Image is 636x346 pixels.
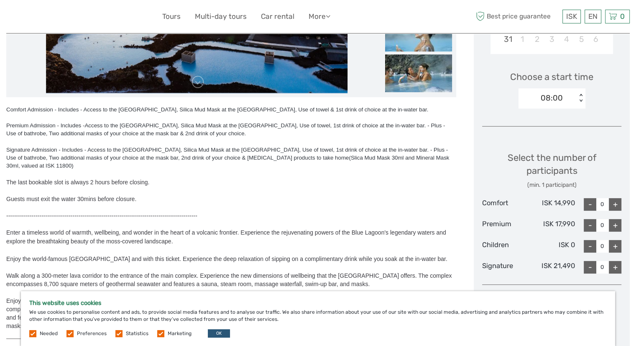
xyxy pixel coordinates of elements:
[482,181,621,189] div: (min. 1 participant)
[529,240,575,253] div: ISK 0
[510,70,593,83] span: Choose a start time
[261,10,294,23] a: Car rental
[6,121,456,137] div: Premium Admission - Includes -
[77,330,107,337] label: Preferences
[6,147,449,169] span: Access to the [GEOGRAPHIC_DATA], Silica Mud Mask at the [GEOGRAPHIC_DATA], Use of towel, 1st drin...
[566,12,577,21] span: ISK
[609,240,621,253] div: +
[482,240,529,253] div: Children
[515,32,530,46] div: Choose Monday, June 1st, 2026
[584,261,596,274] div: -
[529,219,575,232] div: ISK 17,990
[195,10,247,23] a: Multi-day tours
[474,10,560,23] span: Best price guarantee
[530,32,544,46] div: Choose Tuesday, June 2nd, 2026
[6,272,452,287] span: Walk along a 300-meter lava corridor to the entrance of the main complex. Experience the new dime...
[6,220,456,245] span: Enter a timeless world of warmth, wellbeing, and wonder in the heart of a volcanic frontier. Expe...
[168,330,192,337] label: Marketing
[529,261,575,274] div: ISK 21,490
[6,297,454,329] span: Enjoy the mineral-rich warmth of the [GEOGRAPHIC_DATA]. Wander around, float in the healing water...
[6,106,456,114] div: Comfort Admission - Includes - Access to the [GEOGRAPHIC_DATA], Silica Mud Mask at the [GEOGRAPHI...
[541,93,563,103] div: 08:00
[162,10,181,23] a: Tours
[589,32,603,46] div: Choose Saturday, June 6th, 2026
[6,6,49,27] img: 632-1a1f61c2-ab70-46c5-a88f-57c82c74ba0d_logo_small.jpg
[585,10,601,23] div: EN
[40,330,58,337] label: Needed
[500,32,515,46] div: Choose Sunday, May 31st, 2026
[208,329,230,338] button: OK
[6,196,136,202] span: Guests must exit the water 30mins before closure.
[6,122,445,137] span: Access to the [GEOGRAPHIC_DATA], Silica Mud Mask at the [GEOGRAPHIC_DATA], Use of towel, 1st drin...
[6,256,447,262] span: Enjoy the world-famous [GEOGRAPHIC_DATA] and with this ticket. Experience the deep relaxation of ...
[577,94,585,103] div: < >
[609,261,621,274] div: +
[482,151,621,189] div: Select the number of participants
[482,261,529,274] div: Signature
[385,54,452,92] img: 21d7f8df7acd4e60bd67e37f14c46ae9_slider_thumbnail.jpg
[482,219,529,232] div: Premium
[6,212,197,219] span: --------------------------------------------------------------------------------------------------
[21,291,615,346] div: We use cookies to personalise content and ads, to provide social media features and to analyse ou...
[584,219,596,232] div: -
[29,300,607,307] h5: This website uses cookies
[6,147,86,153] span: Signature Admission - Includes -
[96,13,106,23] button: Open LiveChat chat widget
[309,10,330,23] a: More
[6,179,149,186] span: The last bookable slot is always 2 hours before closing.
[12,15,95,21] p: We're away right now. Please check back later!
[126,330,148,337] label: Statistics
[619,12,626,21] span: 0
[544,32,559,46] div: Choose Wednesday, June 3rd, 2026
[529,198,575,211] div: ISK 14,990
[559,32,574,46] div: Choose Thursday, June 4th, 2026
[584,240,596,253] div: -
[609,219,621,232] div: +
[609,198,621,211] div: +
[584,198,596,211] div: -
[482,198,529,211] div: Comfort
[574,32,588,46] div: Choose Friday, June 5th, 2026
